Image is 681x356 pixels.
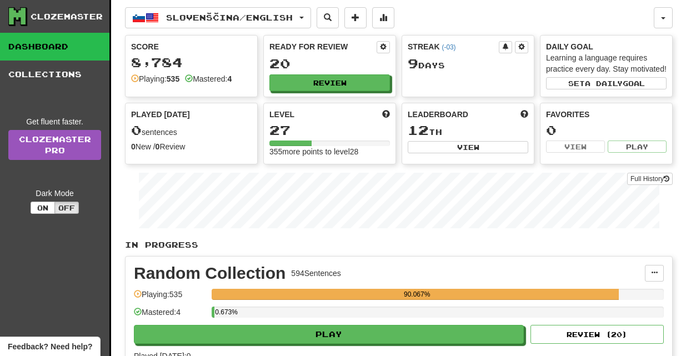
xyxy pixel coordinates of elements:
p: In Progress [125,239,673,250]
div: 594 Sentences [291,268,341,279]
a: ClozemasterPro [8,130,101,160]
button: Review (20) [530,325,664,344]
strong: 0 [131,142,136,151]
div: Playing: [131,73,179,84]
span: This week in points, UTC [520,109,528,120]
strong: 0 [156,142,160,151]
div: Playing: 535 [134,289,206,307]
strong: 535 [167,74,179,83]
div: th [408,123,528,138]
button: View [546,141,605,153]
div: 355 more points to level 28 [269,146,390,157]
div: Learning a language requires practice every day. Stay motivated! [546,52,667,74]
div: Day s [408,57,528,71]
span: 9 [408,56,418,71]
button: Play [608,141,667,153]
button: Add sentence to collection [344,7,367,28]
span: Played [DATE] [131,109,190,120]
div: Streak [408,41,499,52]
div: Mastered: [185,73,232,84]
div: Mastered: 4 [134,307,206,325]
button: Search sentences [317,7,339,28]
div: 90.067% [215,289,619,300]
span: Score more points to level up [382,109,390,120]
a: (-03) [442,43,455,51]
button: Play [134,325,524,344]
button: Off [54,202,79,214]
div: 8,784 [131,56,252,69]
div: Dark Mode [8,188,101,199]
div: 20 [269,57,390,71]
div: Clozemaster [31,11,103,22]
span: Leaderboard [408,109,468,120]
div: Favorites [546,109,667,120]
span: a daily [585,79,623,87]
div: Daily Goal [546,41,667,52]
span: Level [269,109,294,120]
div: Score [131,41,252,52]
div: Get fluent faster. [8,116,101,127]
div: Ready for Review [269,41,377,52]
button: On [31,202,55,214]
button: Full History [627,173,673,185]
div: sentences [131,123,252,138]
button: Slovenščina/English [125,7,311,28]
button: Seta dailygoal [546,77,667,89]
div: Random Collection [134,265,286,282]
div: 27 [269,123,390,137]
div: New / Review [131,141,252,152]
button: More stats [372,7,394,28]
strong: 4 [227,74,232,83]
span: 12 [408,122,429,138]
div: 0 [546,123,667,137]
span: Open feedback widget [8,341,92,352]
span: 0 [131,122,142,138]
button: Review [269,74,390,91]
span: Slovenščina / English [166,13,293,22]
button: View [408,141,528,153]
